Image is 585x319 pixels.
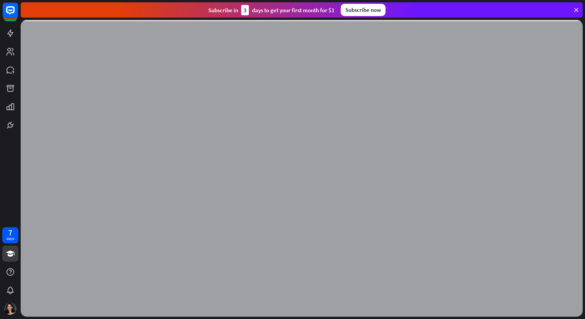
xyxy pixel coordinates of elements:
div: 7 [8,229,12,236]
a: 7 days [2,227,18,243]
div: days [7,236,14,241]
div: 3 [241,5,249,15]
div: Subscribe in days to get your first month for $1 [208,5,335,15]
div: Subscribe now [341,4,386,16]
